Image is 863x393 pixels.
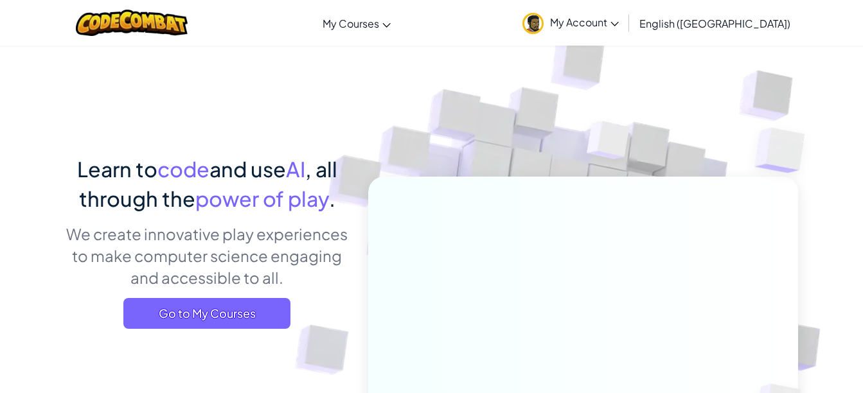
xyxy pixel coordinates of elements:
[157,156,209,182] span: code
[195,186,329,211] span: power of play
[639,17,790,30] span: English ([GEOGRAPHIC_DATA])
[562,96,655,191] img: Overlap cubes
[516,3,625,43] a: My Account
[209,156,286,182] span: and use
[77,156,157,182] span: Learn to
[633,6,797,40] a: English ([GEOGRAPHIC_DATA])
[286,156,305,182] span: AI
[316,6,397,40] a: My Courses
[123,298,290,329] a: Go to My Courses
[329,186,335,211] span: .
[76,10,188,36] img: CodeCombat logo
[522,13,544,34] img: avatar
[323,17,379,30] span: My Courses
[66,223,349,288] p: We create innovative play experiences to make computer science engaging and accessible to all.
[729,96,841,205] img: Overlap cubes
[550,15,619,29] span: My Account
